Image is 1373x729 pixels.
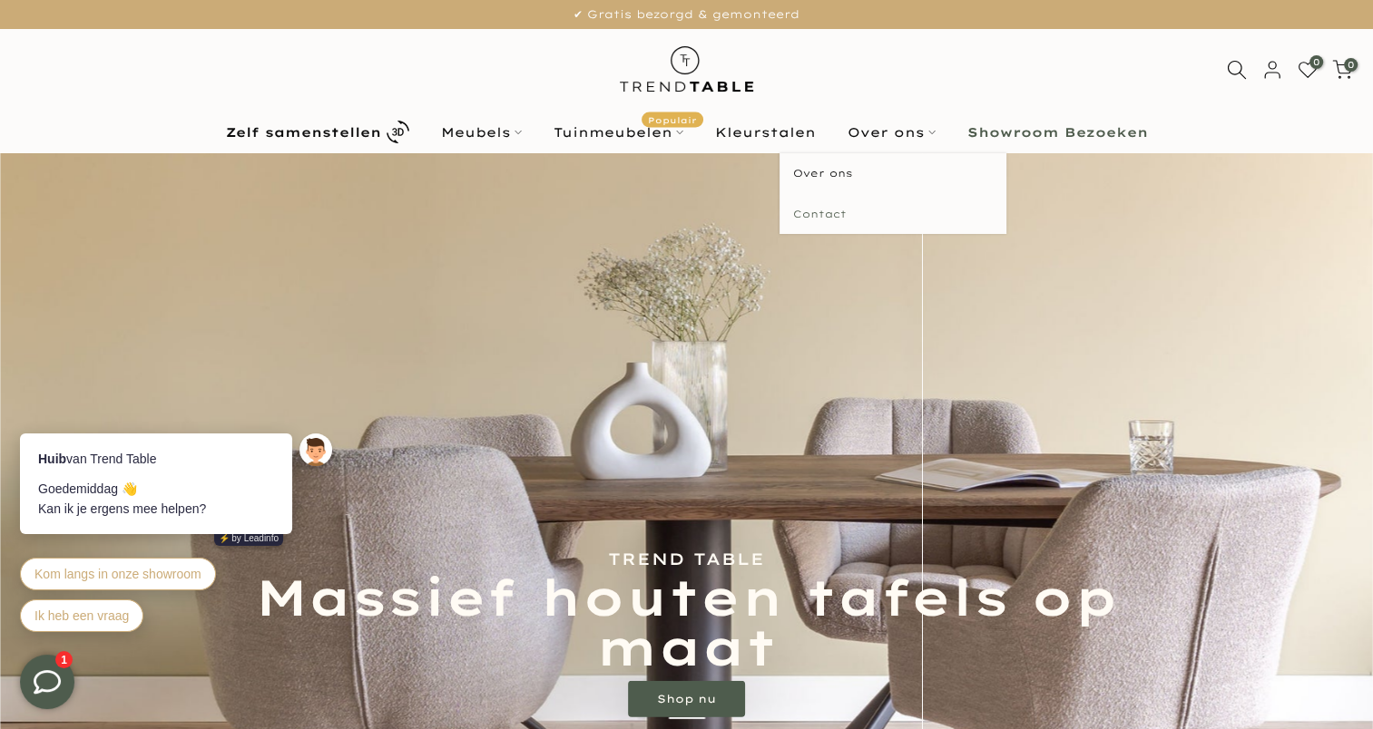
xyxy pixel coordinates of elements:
a: Over ons [780,153,1006,194]
a: Showroom Bezoeken [951,121,1163,143]
b: Showroom Bezoeken [967,126,1148,139]
a: Contact [780,194,1006,235]
span: 0 [1309,55,1323,69]
b: Zelf samenstellen [226,126,381,139]
a: Meubels [425,121,537,143]
iframe: toggle-frame [2,637,93,727]
a: Kleurstalen [699,121,831,143]
iframe: bot-iframe [2,346,356,655]
a: Shop nu [628,681,745,717]
a: Zelf samenstellen [210,116,425,148]
p: ✔ Gratis bezorgd & gemonteerd [23,5,1350,24]
span: Populair [642,112,703,127]
img: trend-table [607,29,766,110]
span: 0 [1344,58,1358,72]
a: Over ons [831,121,951,143]
a: TuinmeubelenPopulair [537,121,699,143]
a: 0 [1332,60,1352,80]
a: 0 [1298,60,1318,80]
